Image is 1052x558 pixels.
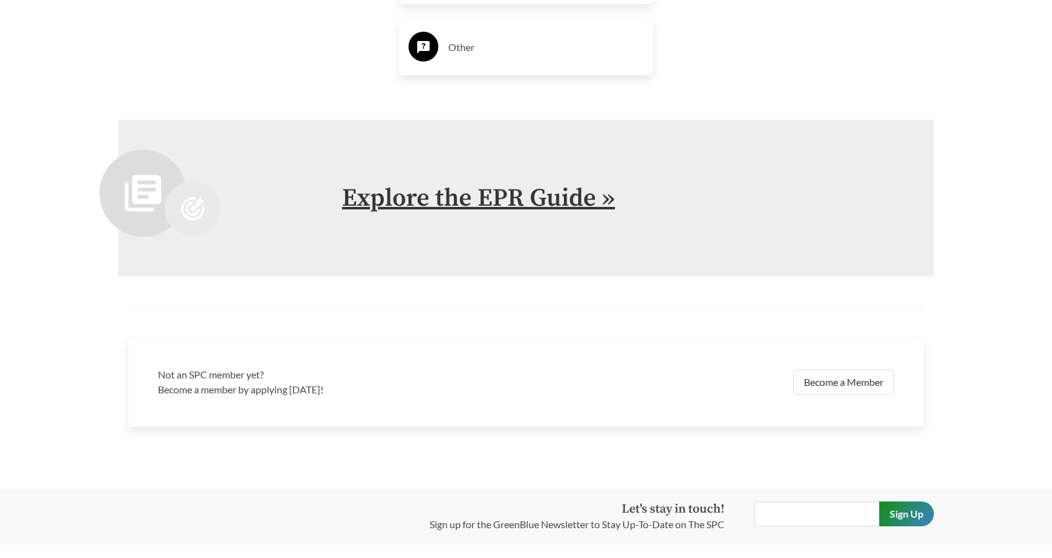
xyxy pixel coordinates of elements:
[430,517,724,532] p: Sign up for the GreenBlue Newsletter to Stay Up-To-Date on The SPC
[879,501,934,526] input: Sign Up
[158,382,519,397] p: Become a member by applying [DATE]!
[622,501,724,517] strong: Let's stay in touch!
[342,183,615,214] a: Explore the EPR Guide »
[158,367,519,382] h3: Not an SPC member yet?
[448,37,644,57] h3: Other
[793,370,894,395] a: Become a Member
